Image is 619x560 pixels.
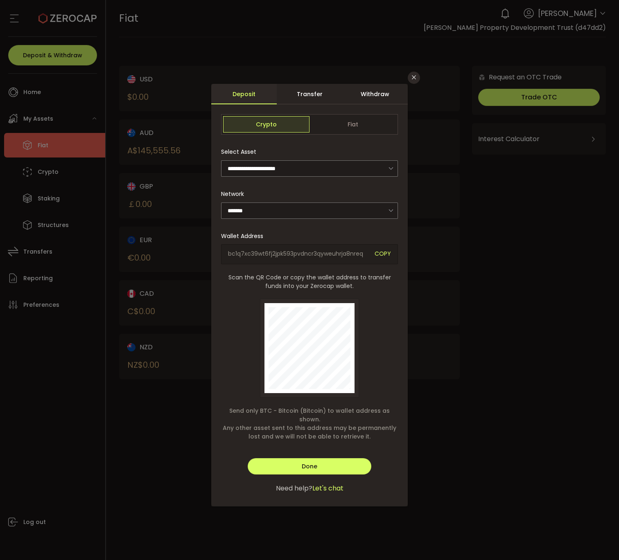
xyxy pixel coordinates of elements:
[276,484,312,493] span: Need help?
[309,116,396,133] span: Fiat
[228,250,368,259] span: bc1q7xc39wt6fj2jpk593pvdncr3qyweuhrja8nreq
[221,273,398,290] span: Scan the QR Code or copy the wallet address to transfer funds into your Zerocap wallet.
[436,231,619,560] iframe: Chat Widget
[211,84,277,104] div: Deposit
[221,424,398,441] span: Any other asset sent to this address may be permanently lost and we will not be able to retrieve it.
[221,148,261,156] label: Select Asset
[408,72,420,84] button: Close
[223,116,309,133] span: Crypto
[277,84,342,104] div: Transfer
[221,190,249,198] label: Network
[221,407,398,424] span: Send only BTC - Bitcoin (Bitcoin) to wallet address as shown.
[302,462,317,470] span: Done
[211,84,408,506] div: dialog
[221,232,268,240] label: Wallet Address
[312,484,343,493] span: Let's chat
[375,250,391,259] span: COPY
[248,458,371,475] button: Done
[342,84,408,104] div: Withdraw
